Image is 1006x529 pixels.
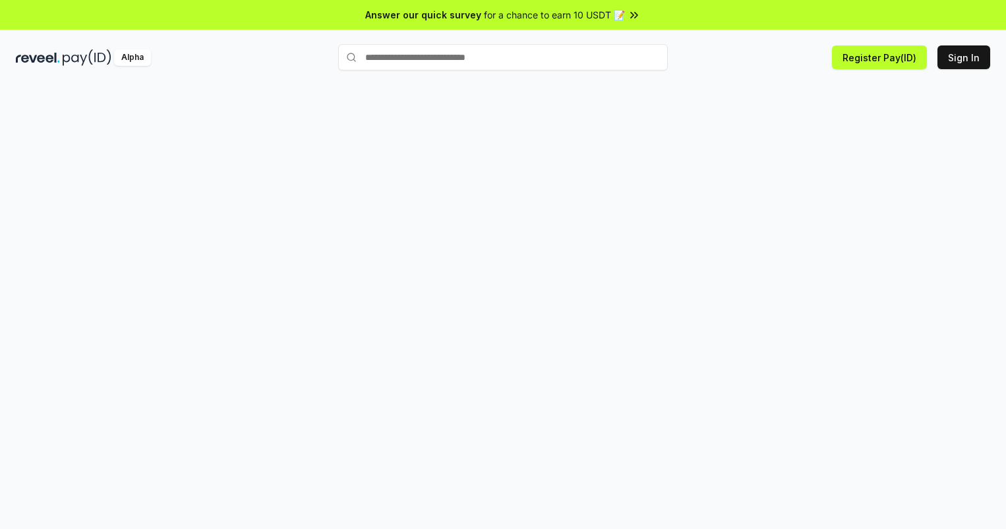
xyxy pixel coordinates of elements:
[484,8,625,22] span: for a chance to earn 10 USDT 📝
[365,8,481,22] span: Answer our quick survey
[114,49,151,66] div: Alpha
[937,45,990,69] button: Sign In
[16,49,60,66] img: reveel_dark
[63,49,111,66] img: pay_id
[832,45,927,69] button: Register Pay(ID)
